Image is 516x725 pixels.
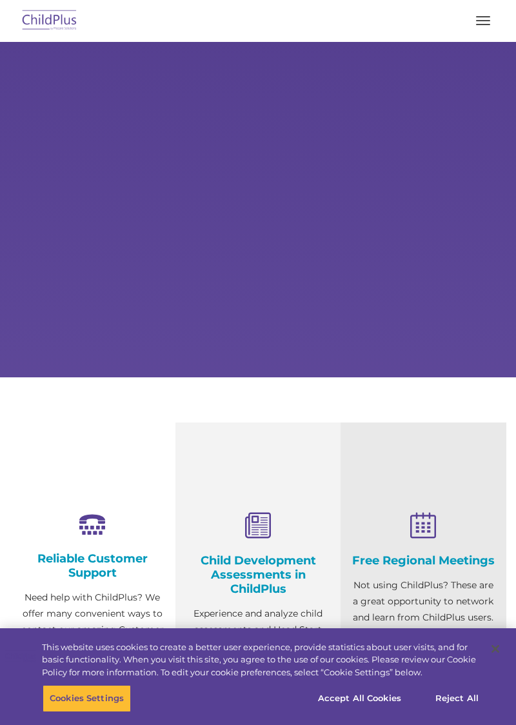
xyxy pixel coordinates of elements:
h4: Reliable Customer Support [19,551,166,580]
p: Experience and analyze child assessments and Head Start data management in one system with zero c... [185,606,332,702]
button: Accept All Cookies [311,685,408,712]
button: Cookies Settings [43,685,131,712]
h4: Child Development Assessments in ChildPlus [185,553,332,596]
p: Not using ChildPlus? These are a great opportunity to network and learn from ChildPlus users. Fin... [350,577,497,674]
button: Reject All [417,685,497,712]
img: ChildPlus by Procare Solutions [19,6,80,36]
button: Close [481,635,510,663]
h4: Free Regional Meetings [350,553,497,568]
div: This website uses cookies to create a better user experience, provide statistics about user visit... [42,641,480,679]
p: Need help with ChildPlus? We offer many convenient ways to contact our amazing Customer Support r... [19,590,166,702]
